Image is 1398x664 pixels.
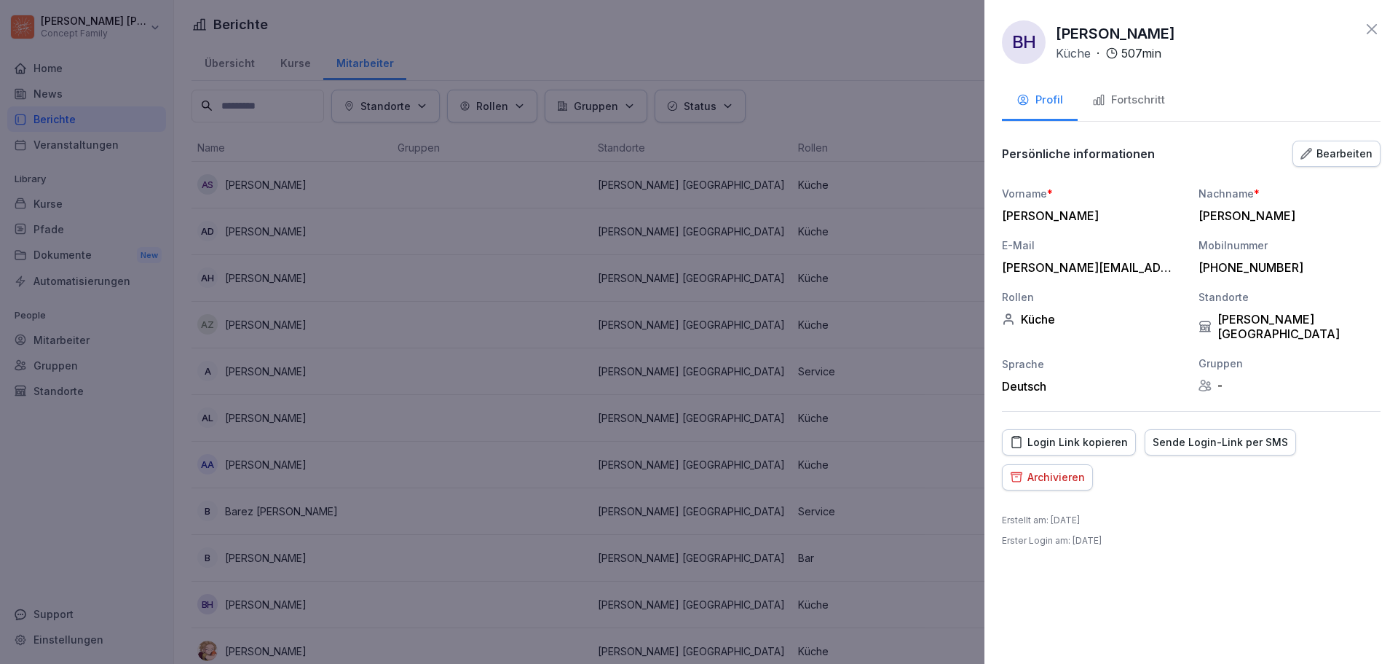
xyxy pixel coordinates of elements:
p: 507 min [1121,44,1161,62]
div: Deutsch [1002,379,1184,394]
div: Archivieren [1010,469,1085,485]
button: Bearbeiten [1292,141,1381,167]
div: Vorname [1002,186,1184,201]
div: [PERSON_NAME] [1002,208,1177,223]
div: · [1056,44,1161,62]
div: Sende Login-Link per SMS [1153,434,1288,450]
div: E-Mail [1002,238,1184,253]
button: Login Link kopieren [1002,429,1136,456]
div: Mobilnummer [1198,238,1381,253]
div: Fortschritt [1092,92,1165,109]
button: Profil [1002,82,1078,121]
p: Persönliche informationen [1002,147,1155,161]
button: Sende Login-Link per SMS [1145,429,1296,456]
div: Rollen [1002,289,1184,305]
button: Fortschritt [1078,82,1180,121]
div: [PHONE_NUMBER] [1198,260,1373,275]
div: Standorte [1198,289,1381,305]
div: Login Link kopieren [1010,434,1128,450]
p: Küche [1056,44,1091,62]
div: [PERSON_NAME][EMAIL_ADDRESS][DOMAIN_NAME] [1002,260,1177,275]
div: [PERSON_NAME] [GEOGRAPHIC_DATA] [1198,312,1381,341]
p: [PERSON_NAME] [1056,23,1175,44]
div: BH [1002,20,1046,64]
button: Archivieren [1002,464,1093,491]
div: Sprache [1002,356,1184,372]
div: - [1198,378,1381,393]
div: Profil [1016,92,1063,109]
p: Erstellt am : [DATE] [1002,514,1080,527]
div: Küche [1002,312,1184,327]
p: Erster Login am : [DATE] [1002,534,1102,547]
div: [PERSON_NAME] [1198,208,1373,223]
div: Bearbeiten [1300,146,1373,162]
div: Gruppen [1198,356,1381,371]
div: Nachname [1198,186,1381,201]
